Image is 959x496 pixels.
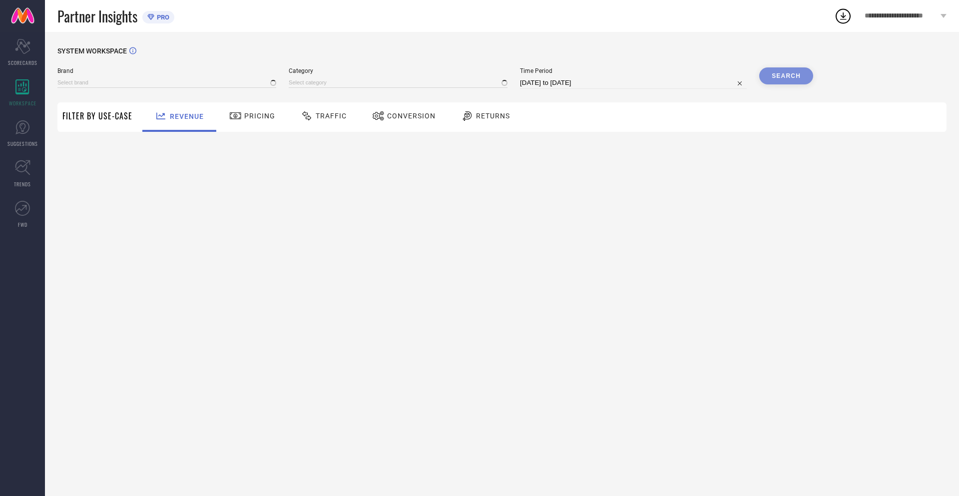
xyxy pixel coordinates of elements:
[520,67,747,74] span: Time Period
[170,112,204,120] span: Revenue
[154,13,169,21] span: PRO
[57,47,127,55] span: SYSTEM WORKSPACE
[57,77,276,88] input: Select brand
[387,112,436,120] span: Conversion
[244,112,275,120] span: Pricing
[476,112,510,120] span: Returns
[62,110,132,122] span: Filter By Use-Case
[18,221,27,228] span: FWD
[8,59,37,66] span: SCORECARDS
[834,7,852,25] div: Open download list
[316,112,347,120] span: Traffic
[14,180,31,188] span: TRENDS
[7,140,38,147] span: SUGGESTIONS
[57,67,276,74] span: Brand
[520,77,747,89] input: Select time period
[289,67,507,74] span: Category
[9,99,36,107] span: WORKSPACE
[57,6,137,26] span: Partner Insights
[289,77,507,88] input: Select category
